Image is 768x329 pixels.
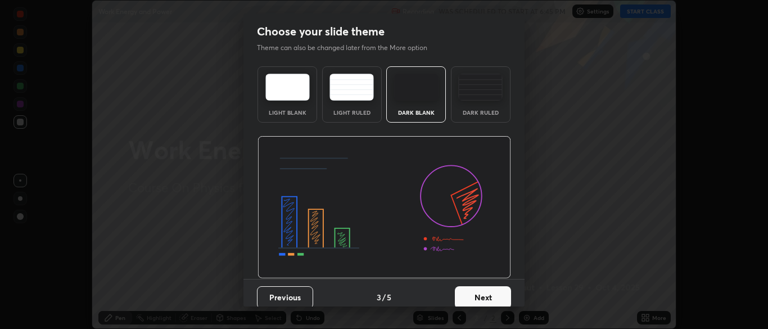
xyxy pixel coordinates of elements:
button: Previous [257,286,313,309]
div: Dark Blank [394,110,439,115]
img: lightTheme.e5ed3b09.svg [265,74,310,101]
h4: / [382,291,386,303]
div: Light Ruled [329,110,374,115]
img: darkThemeBanner.d06ce4a2.svg [257,136,511,279]
img: darkTheme.f0cc69e5.svg [394,74,439,101]
img: darkRuledTheme.de295e13.svg [458,74,503,101]
p: Theme can also be changed later from the More option [257,43,439,53]
h4: 5 [387,291,391,303]
button: Next [455,286,511,309]
div: Light Blank [265,110,310,115]
img: lightRuledTheme.5fabf969.svg [329,74,374,101]
h2: Choose your slide theme [257,24,385,39]
h4: 3 [377,291,381,303]
div: Dark Ruled [458,110,503,115]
